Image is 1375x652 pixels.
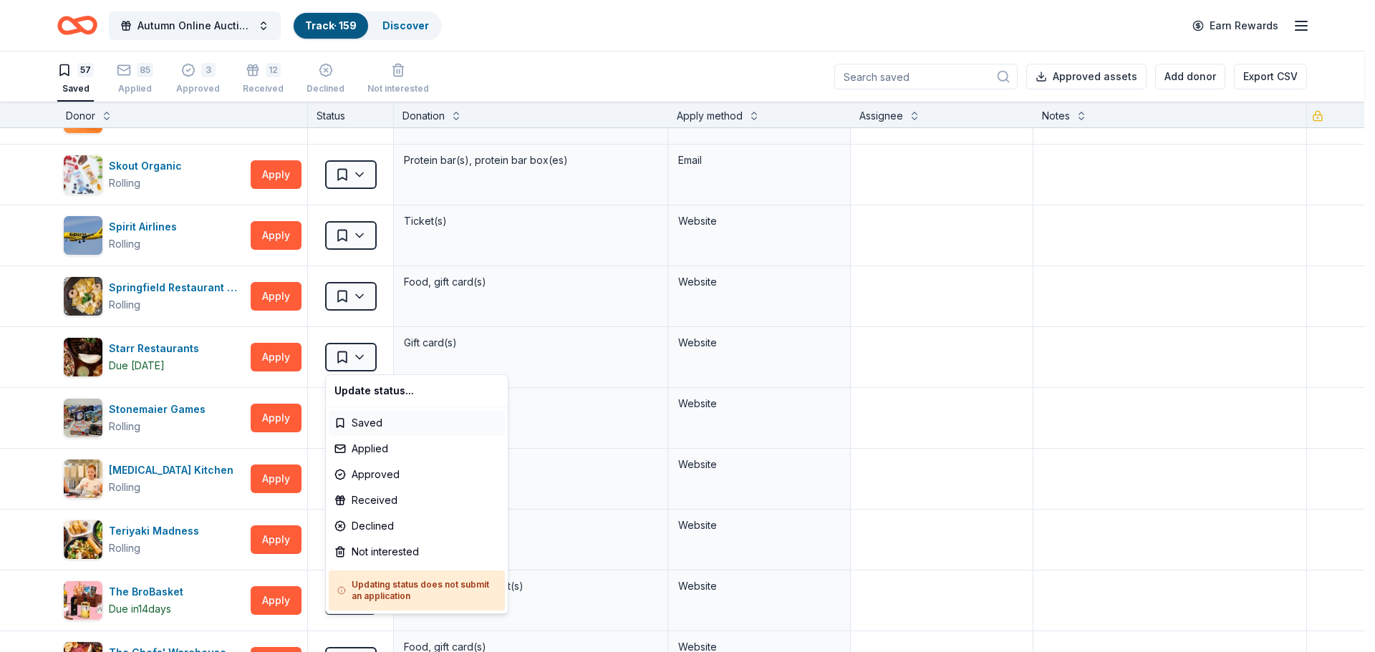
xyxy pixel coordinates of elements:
[329,436,505,462] div: Applied
[329,378,505,404] div: Update status...
[329,410,505,436] div: Saved
[329,462,505,487] div: Approved
[329,513,505,539] div: Declined
[337,579,496,602] h5: Updating status does not submit an application
[329,539,505,565] div: Not interested
[329,487,505,513] div: Received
